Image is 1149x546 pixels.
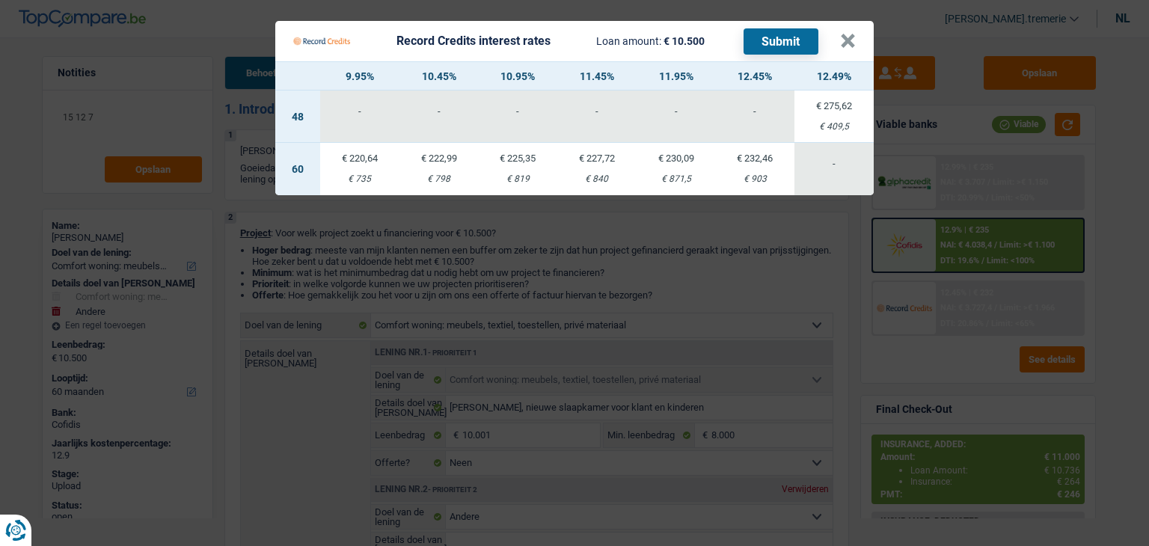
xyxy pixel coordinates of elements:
img: Record Credits [293,27,350,55]
th: 10.95% [478,62,557,91]
div: Record Credits interest rates [396,35,551,47]
button: × [840,34,856,49]
div: € 409,5 [794,122,874,132]
span: € 10.500 [664,35,705,47]
div: € 903 [716,174,795,184]
div: € 275,62 [794,101,874,111]
div: € 735 [320,174,399,184]
div: € 798 [399,174,479,184]
button: Submit [744,28,818,55]
div: - [716,106,795,116]
div: € 232,46 [716,153,795,163]
div: - [399,106,479,116]
div: - [320,106,399,116]
th: 9.95% [320,62,399,91]
th: 12.45% [716,62,795,91]
span: Loan amount: [596,35,661,47]
td: 48 [275,91,320,143]
th: 11.95% [637,62,716,91]
td: 60 [275,143,320,195]
div: - [637,106,716,116]
div: € 225,35 [478,153,557,163]
th: 12.49% [794,62,874,91]
div: € 227,72 [557,153,637,163]
div: € 230,09 [637,153,716,163]
div: - [557,106,637,116]
div: € 840 [557,174,637,184]
div: € 871,5 [637,174,716,184]
div: € 819 [478,174,557,184]
div: - [478,106,557,116]
th: 10.45% [399,62,479,91]
div: - [794,159,874,168]
div: € 220,64 [320,153,399,163]
div: € 222,99 [399,153,479,163]
th: 11.45% [557,62,637,91]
